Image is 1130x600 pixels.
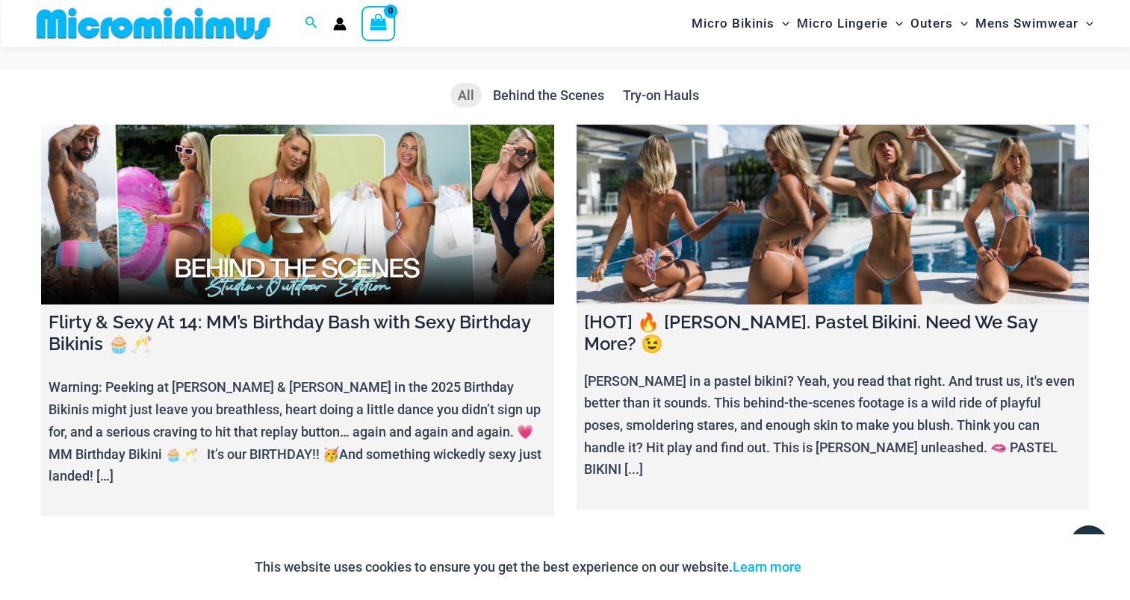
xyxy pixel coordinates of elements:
[813,549,876,585] button: Accept
[975,4,1078,43] span: Mens Swimwear
[361,6,396,40] a: View Shopping Cart, empty
[953,4,968,43] span: Menu Toggle
[49,312,547,355] h4: Flirty & Sexy At 14: MM’s Birthday Bash with Sexy Birthday Bikinis 🧁🥂
[493,87,604,103] span: Behind the Scenes
[31,7,276,40] img: MM SHOP LOGO FLAT
[41,125,554,304] a: Flirty & Sexy At 14: MM’s Birthday Bash with Sexy Birthday Bikinis 🧁🥂
[686,2,1100,45] nav: Site Navigation
[305,14,318,33] a: Search icon link
[584,312,1082,355] h4: [HOT] 🔥 [PERSON_NAME]. Pastel Bikini. Need We Say More? 😉
[584,370,1082,481] p: [PERSON_NAME] in a pastel bikini? Yeah, you read that right. And trust us, it's even better than ...
[774,4,789,43] span: Menu Toggle
[623,87,699,103] span: Try-on Hauls
[793,4,907,43] a: Micro LingerieMenu ToggleMenu Toggle
[577,125,1090,304] a: [HOT] 🔥 Olivia. Pastel Bikini. Need We Say More? 😉
[910,4,953,43] span: Outers
[1078,4,1093,43] span: Menu Toggle
[797,4,888,43] span: Micro Lingerie
[972,4,1097,43] a: Mens SwimwearMenu ToggleMenu Toggle
[49,376,547,487] p: Warning: Peeking at [PERSON_NAME] & [PERSON_NAME] in the 2025 Birthday Bikinis might just leave y...
[688,4,793,43] a: Micro BikinisMenu ToggleMenu Toggle
[458,87,474,103] span: All
[255,556,801,578] p: This website uses cookies to ensure you get the best experience on our website.
[907,4,972,43] a: OutersMenu ToggleMenu Toggle
[333,17,347,31] a: Account icon link
[733,559,801,575] a: Learn more
[888,4,903,43] span: Menu Toggle
[692,4,774,43] span: Micro Bikinis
